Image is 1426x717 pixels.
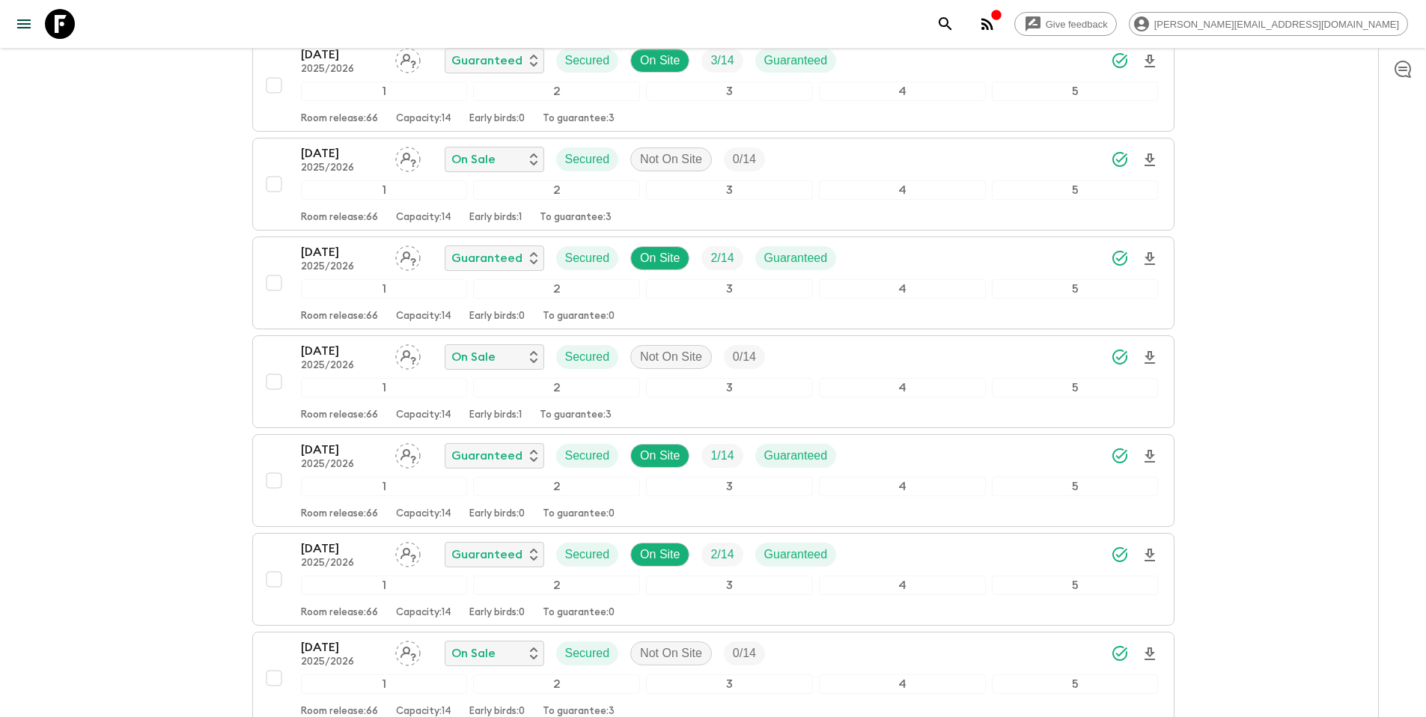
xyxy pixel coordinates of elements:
[1141,151,1159,169] svg: Download Onboarding
[301,540,383,558] p: [DATE]
[543,508,615,520] p: To guarantee: 0
[992,180,1159,200] div: 5
[451,447,522,465] p: Guaranteed
[301,477,468,496] div: 1
[630,147,712,171] div: Not On Site
[396,508,451,520] p: Capacity: 14
[992,82,1159,101] div: 5
[301,558,383,570] p: 2025/2026
[301,342,383,360] p: [DATE]
[395,52,421,64] span: Assign pack leader
[764,546,828,564] p: Guaranteed
[764,52,828,70] p: Guaranteed
[396,607,451,619] p: Capacity: 14
[252,335,1174,428] button: [DATE]2025/2026Assign pack leaderOn SaleSecuredNot On SiteTrip Fill12345Room release:66Capacity:1...
[543,607,615,619] p: To guarantee: 0
[640,644,702,662] p: Not On Site
[301,243,383,261] p: [DATE]
[701,246,743,270] div: Trip Fill
[301,576,468,595] div: 1
[469,409,522,421] p: Early birds: 1
[1014,12,1117,36] a: Give feedback
[1111,348,1129,366] svg: Synced Successfully
[819,279,986,299] div: 4
[301,441,383,459] p: [DATE]
[301,378,468,397] div: 1
[252,434,1174,527] button: [DATE]2025/2026Assign pack leaderGuaranteedSecuredOn SiteTrip FillGuaranteed12345Room release:66C...
[992,674,1159,694] div: 5
[640,150,702,168] p: Not On Site
[301,46,383,64] p: [DATE]
[1111,546,1129,564] svg: Synced Successfully
[819,477,986,496] div: 4
[473,180,640,200] div: 2
[733,644,756,662] p: 0 / 14
[565,447,610,465] p: Secured
[930,9,960,39] button: search adventures
[819,576,986,595] div: 4
[301,212,378,224] p: Room release: 66
[646,477,813,496] div: 3
[396,212,451,224] p: Capacity: 14
[819,82,986,101] div: 4
[473,82,640,101] div: 2
[395,546,421,558] span: Assign pack leader
[630,641,712,665] div: Not On Site
[451,348,496,366] p: On Sale
[646,674,813,694] div: 3
[630,246,689,270] div: On Site
[396,409,451,421] p: Capacity: 14
[733,150,756,168] p: 0 / 14
[473,477,640,496] div: 2
[710,447,734,465] p: 1 / 14
[764,249,828,267] p: Guaranteed
[992,378,1159,397] div: 5
[819,180,986,200] div: 4
[301,360,383,372] p: 2025/2026
[1111,447,1129,465] svg: Synced Successfully
[630,345,712,369] div: Not On Site
[556,444,619,468] div: Secured
[1141,349,1159,367] svg: Download Onboarding
[395,250,421,262] span: Assign pack leader
[819,674,986,694] div: 4
[1129,12,1408,36] div: [PERSON_NAME][EMAIL_ADDRESS][DOMAIN_NAME]
[992,576,1159,595] div: 5
[252,533,1174,626] button: [DATE]2025/2026Assign pack leaderGuaranteedSecuredOn SiteTrip FillGuaranteed12345Room release:66C...
[556,641,619,665] div: Secured
[1037,19,1116,30] span: Give feedback
[630,543,689,567] div: On Site
[252,237,1174,329] button: [DATE]2025/2026Assign pack leaderGuaranteedSecuredOn SiteTrip FillGuaranteed12345Room release:66C...
[395,448,421,460] span: Assign pack leader
[710,546,734,564] p: 2 / 14
[1146,19,1407,30] span: [PERSON_NAME][EMAIL_ADDRESS][DOMAIN_NAME]
[701,49,743,73] div: Trip Fill
[565,52,610,70] p: Secured
[1141,645,1159,663] svg: Download Onboarding
[819,378,986,397] div: 4
[630,444,689,468] div: On Site
[9,9,39,39] button: menu
[301,674,468,694] div: 1
[1141,52,1159,70] svg: Download Onboarding
[556,345,619,369] div: Secured
[301,162,383,174] p: 2025/2026
[301,144,383,162] p: [DATE]
[543,311,615,323] p: To guarantee: 0
[451,249,522,267] p: Guaranteed
[646,378,813,397] div: 3
[301,459,383,471] p: 2025/2026
[396,113,451,125] p: Capacity: 14
[451,150,496,168] p: On Sale
[301,113,378,125] p: Room release: 66
[640,348,702,366] p: Not On Site
[301,180,468,200] div: 1
[646,279,813,299] div: 3
[543,113,615,125] p: To guarantee: 3
[1111,644,1129,662] svg: Synced Successfully
[451,52,522,70] p: Guaranteed
[701,543,743,567] div: Trip Fill
[473,378,640,397] div: 2
[469,508,525,520] p: Early birds: 0
[724,345,765,369] div: Trip Fill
